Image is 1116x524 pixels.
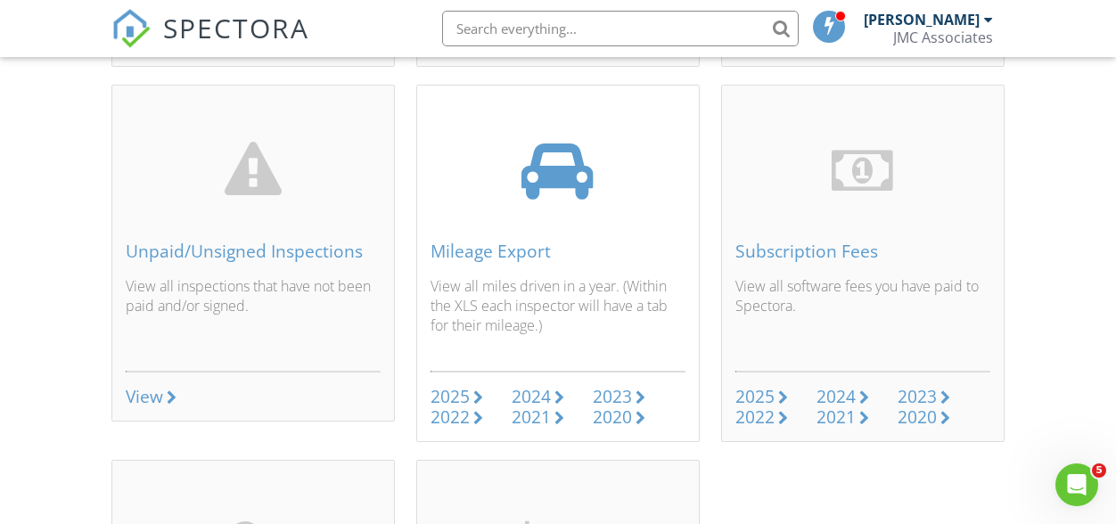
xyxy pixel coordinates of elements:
[111,9,151,48] img: The Best Home Inspection Software - Spectora
[431,276,668,336] span: (Within the XLS each inspector will have a tab for their mileage.)
[512,384,551,408] div: 2024
[593,384,632,408] div: 2023
[442,11,799,46] input: Search everything...
[512,405,551,429] div: 2021
[735,276,990,356] p: View all software fees you have paid to Spectora.
[593,405,632,429] div: 2020
[431,242,685,261] div: Mileage Export
[735,242,990,261] div: Subscription Fees
[898,407,950,428] a: 2020
[735,384,775,408] div: 2025
[111,24,309,61] a: SPECTORA
[431,384,470,408] div: 2025
[126,242,381,261] div: Unpaid/Unsigned Inspections
[898,384,937,408] div: 2023
[431,276,620,296] span: View all miles driven in a year.
[512,407,564,428] a: 2021
[126,387,163,406] div: View
[111,85,395,422] a: Unpaid/Unsigned Inspections View all inspections that have not been paid and/or signed. View
[126,276,381,356] p: View all inspections that have not been paid and/or signed.
[431,387,483,407] a: 2025
[735,387,788,407] a: 2025
[735,407,788,428] a: 2022
[512,387,564,407] a: 2024
[735,405,775,429] div: 2022
[898,387,950,407] a: 2023
[1055,463,1098,506] iframe: Intercom live chat
[816,387,869,407] a: 2024
[864,11,980,29] div: [PERSON_NAME]
[163,9,309,46] span: SPECTORA
[816,407,869,428] a: 2021
[893,29,993,46] div: JMC Associates
[816,405,856,429] div: 2021
[431,407,483,428] a: 2022
[898,405,937,429] div: 2020
[816,384,856,408] div: 2024
[593,387,645,407] a: 2023
[1092,463,1106,478] span: 5
[593,407,645,428] a: 2020
[431,405,470,429] div: 2022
